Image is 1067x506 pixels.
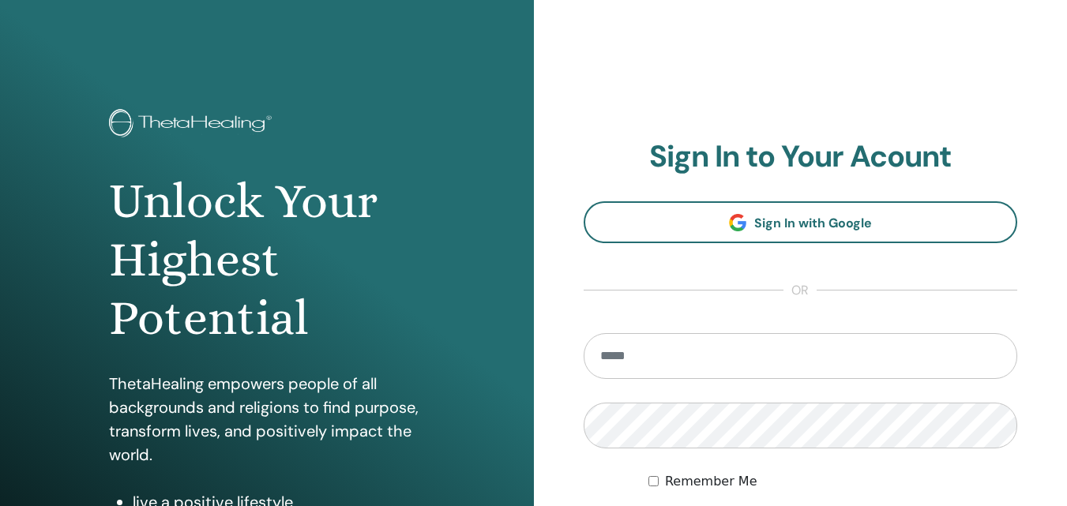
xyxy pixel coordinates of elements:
[109,172,425,348] h1: Unlock Your Highest Potential
[109,372,425,467] p: ThetaHealing empowers people of all backgrounds and religions to find purpose, transform lives, a...
[754,215,872,231] span: Sign In with Google
[648,472,1017,491] div: Keep me authenticated indefinitely or until I manually logout
[783,281,817,300] span: or
[665,472,757,491] label: Remember Me
[584,139,1018,175] h2: Sign In to Your Acount
[584,201,1018,243] a: Sign In with Google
